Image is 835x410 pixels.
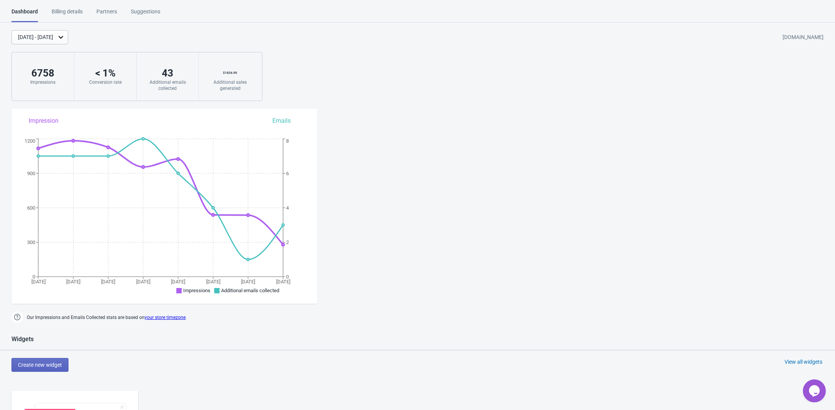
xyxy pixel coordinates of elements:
span: Additional emails collected [221,288,279,293]
div: Conversion rate [82,79,129,85]
div: Partners [96,8,117,21]
tspan: 8 [286,138,289,144]
tspan: [DATE] [66,279,80,285]
div: $ 1826.90 [207,67,254,79]
div: 43 [144,67,191,79]
tspan: 300 [27,239,35,245]
tspan: [DATE] [276,279,290,285]
div: Additional emails collected [144,79,191,91]
tspan: [DATE] [171,279,185,285]
tspan: [DATE] [206,279,220,285]
div: Billing details [52,8,83,21]
span: Create new widget [18,362,62,368]
div: [DATE] - [DATE] [18,33,53,41]
img: help.png [11,311,23,323]
a: your store timezone [145,315,186,320]
tspan: 6 [286,171,289,176]
span: Impressions [183,288,210,293]
tspan: 600 [27,205,35,211]
tspan: [DATE] [241,279,255,285]
div: Impressions [20,79,66,85]
div: View all widgets [785,358,822,366]
tspan: 2 [286,239,289,245]
span: Our Impressions and Emails Collected stats are based on . [27,311,187,324]
tspan: [DATE] [101,279,115,285]
button: Create new widget [11,358,68,372]
iframe: chat widget [803,379,827,402]
tspan: 4 [286,205,289,211]
tspan: [DATE] [31,279,46,285]
div: 6758 [20,67,66,79]
div: Dashboard [11,8,38,22]
div: Additional sales generated [207,79,254,91]
tspan: 0 [33,274,35,280]
div: Suggestions [131,8,160,21]
tspan: 900 [27,171,35,176]
tspan: 1200 [24,138,35,144]
tspan: [DATE] [136,279,150,285]
div: [DOMAIN_NAME] [783,31,824,44]
tspan: 0 [286,274,289,280]
div: < 1 % [82,67,129,79]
